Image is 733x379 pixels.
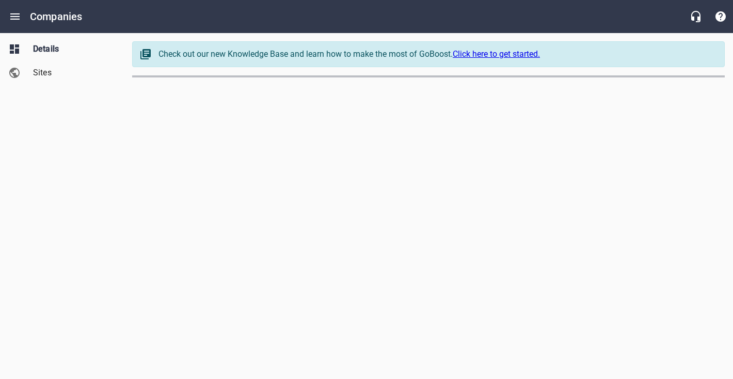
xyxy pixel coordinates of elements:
[30,8,82,25] h6: Companies
[3,4,27,29] button: Open drawer
[453,49,540,59] a: Click here to get started.
[158,48,714,60] div: Check out our new Knowledge Base and learn how to make the most of GoBoost.
[683,4,708,29] button: Live Chat
[33,67,111,79] span: Sites
[708,4,733,29] button: Support Portal
[33,43,111,55] span: Details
